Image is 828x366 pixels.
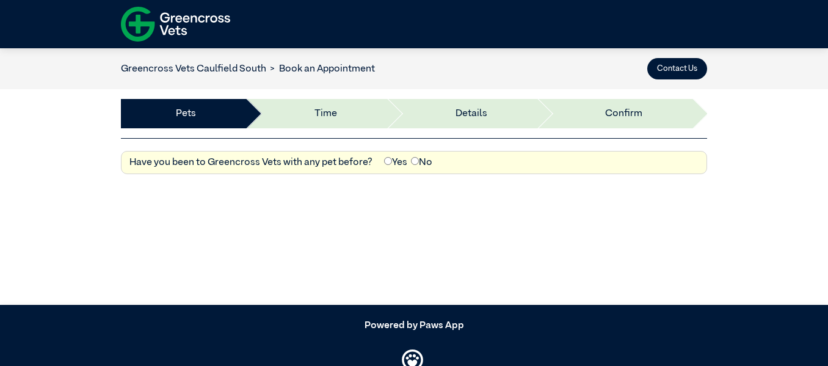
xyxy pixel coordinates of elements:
label: No [411,155,432,170]
img: f-logo [121,3,230,45]
a: Greencross Vets Caulfield South [121,64,266,74]
a: Pets [176,106,196,121]
input: No [411,157,419,165]
label: Have you been to Greencross Vets with any pet before? [129,155,372,170]
li: Book an Appointment [266,62,375,76]
button: Contact Us [647,58,707,79]
input: Yes [384,157,392,165]
nav: breadcrumb [121,62,375,76]
label: Yes [384,155,407,170]
h5: Powered by Paws App [121,320,707,332]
